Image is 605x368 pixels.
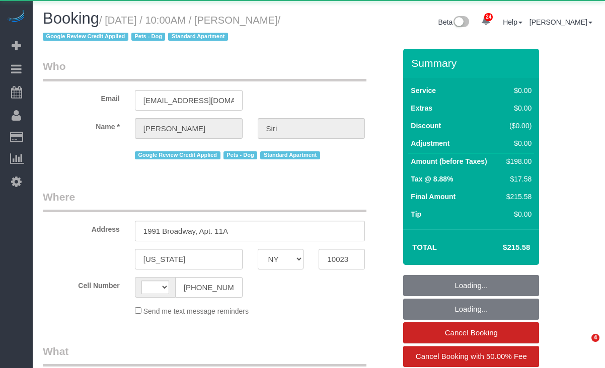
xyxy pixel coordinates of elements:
[135,249,243,269] input: City
[403,346,539,367] a: Cancel Booking with 50.00% Fee
[502,174,532,184] div: $17.58
[411,103,432,113] label: Extras
[143,307,249,315] span: Send me text message reminders
[168,33,228,41] span: Standard Apartment
[35,90,127,104] label: Email
[411,121,441,131] label: Discount
[175,277,243,298] input: Cell Number
[319,249,365,269] input: Zip Code
[452,16,469,29] img: New interface
[35,277,127,291] label: Cell Number
[503,18,522,26] a: Help
[258,118,365,139] input: Last Name
[411,174,453,184] label: Tax @ 8.88%
[403,322,539,343] a: Cancel Booking
[411,156,487,166] label: Amount (before Taxes)
[411,85,436,96] label: Service
[411,138,449,148] label: Adjustment
[43,59,366,81] legend: Who
[502,156,532,166] div: $198.00
[502,209,532,219] div: $0.00
[260,151,320,159] span: Standard Apartment
[502,103,532,113] div: $0.00
[43,10,99,27] span: Booking
[438,18,470,26] a: Beta
[411,57,534,69] h3: Summary
[43,190,366,212] legend: Where
[473,243,530,252] h4: $215.58
[131,33,166,41] span: Pets - Dog
[502,121,532,131] div: ($0.00)
[35,118,127,132] label: Name *
[484,13,493,21] span: 24
[476,10,496,32] a: 24
[502,192,532,202] div: $215.58
[43,33,128,41] span: Google Review Credit Applied
[223,151,258,159] span: Pets - Dog
[502,138,532,148] div: $0.00
[591,334,599,342] span: 4
[43,344,366,366] legend: What
[411,209,421,219] label: Tip
[6,10,26,24] img: Automaid Logo
[412,243,437,251] strong: Total
[571,334,595,358] iframe: Intercom live chat
[135,151,220,159] span: Google Review Credit Applied
[502,85,532,96] div: $0.00
[135,118,243,139] input: First Name
[43,15,280,43] small: / [DATE] / 10:00AM / [PERSON_NAME]
[416,352,527,360] span: Cancel Booking with 50.00% Fee
[411,192,456,202] label: Final Amount
[530,18,592,26] a: [PERSON_NAME]
[35,221,127,234] label: Address
[135,90,243,111] input: Email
